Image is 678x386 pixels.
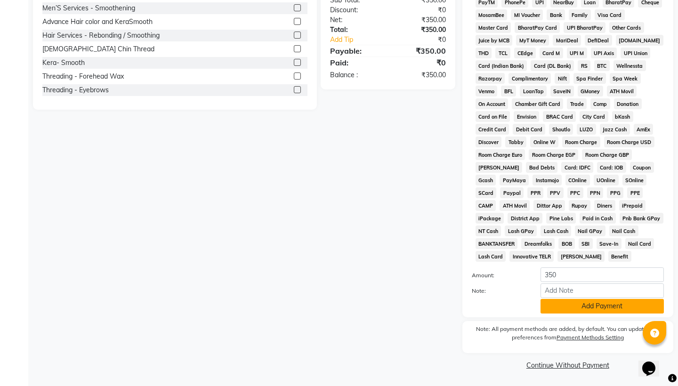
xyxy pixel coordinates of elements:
[630,162,654,173] span: Coupon
[577,124,596,135] span: LUZO
[553,35,581,46] span: MariDeal
[573,73,606,84] span: Spa Finder
[42,85,109,95] div: Threading - Eyebrows
[547,187,564,198] span: PPV
[609,225,638,236] span: Nail Cash
[508,213,542,224] span: District App
[608,251,631,262] span: Benefit
[616,35,663,46] span: [DOMAIN_NAME]
[558,238,575,249] span: BOB
[465,287,533,295] label: Note:
[585,35,612,46] span: DefiDeal
[323,5,388,15] div: Discount:
[564,22,605,33] span: UPI BharatPay
[508,73,551,84] span: Complimentary
[520,86,547,96] span: LoanTap
[476,60,527,71] span: Card (Indian Bank)
[476,111,510,122] span: Card on File
[526,162,557,173] span: Bad Debts
[557,333,624,342] label: Payment Methods Setting
[513,124,545,135] span: Debit Card
[388,5,453,15] div: ₹0
[607,187,623,198] span: PPG
[550,86,574,96] span: SaveIN
[557,251,605,262] span: [PERSON_NAME]
[42,31,160,40] div: Hair Services - Rebonding / Smoothing
[620,213,663,224] span: Pnb Bank GPay
[546,213,576,224] span: Pine Labs
[476,86,498,96] span: Venmo
[562,137,600,147] span: Room Charge
[509,251,554,262] span: Innovative TELR
[476,73,505,84] span: Razorpay
[600,124,630,135] span: Jazz Cash
[500,187,524,198] span: Paypal
[569,9,591,20] span: Family
[587,187,604,198] span: PPN
[621,48,650,58] span: UPI Union
[399,35,453,45] div: ₹0
[388,15,453,25] div: ₹350.00
[476,213,504,224] span: iPackage
[541,225,571,236] span: Lash Cash
[565,175,590,185] span: COnline
[597,238,621,249] span: Save-In
[595,9,625,20] span: Visa Card
[625,238,654,249] span: Nail Card
[607,86,637,96] span: ATH Movil
[465,271,533,280] label: Amount:
[530,137,558,147] span: Online W
[533,175,562,185] span: Instamojo
[549,124,573,135] span: Shoutlo
[42,44,154,54] div: [DEMOGRAPHIC_DATA] Chin Thread
[388,70,453,80] div: ₹350.00
[388,57,453,68] div: ₹0
[579,238,593,249] span: SBI
[597,162,626,173] span: Card: IOB
[323,70,388,80] div: Balance :
[476,48,492,58] span: THD
[476,9,508,20] span: MosamBee
[594,175,619,185] span: UOnline
[516,35,549,46] span: MyT Money
[567,48,587,58] span: UPI M
[500,175,529,185] span: PayMaya
[555,73,570,84] span: Nift
[529,149,578,160] span: Room Charge EGP
[543,111,576,122] span: BRAC Card
[42,3,135,13] div: Men’S Services - Smoothening
[533,200,565,211] span: Dittor App
[476,200,496,211] span: CAMP
[42,58,85,68] div: Kera- Smooth
[476,251,506,262] span: Lash Card
[594,60,610,71] span: BTC
[514,111,539,122] span: Envision
[619,200,646,211] span: iPrepaid
[622,175,647,185] span: SOnline
[388,45,453,56] div: ₹350.00
[464,361,671,370] a: Continue Without Payment
[323,35,399,45] a: Add Tip
[580,213,616,224] span: Paid in Cash
[476,98,508,109] span: On Account
[323,45,388,56] div: Payable:
[476,22,511,33] span: Master Card
[638,348,669,377] iframe: chat widget
[476,149,525,160] span: Room Charge Euro
[547,9,565,20] span: Bank
[476,162,523,173] span: [PERSON_NAME]
[582,149,632,160] span: Room Charge GBP
[590,98,610,109] span: Comp
[521,238,555,249] span: Dreamfolks
[505,137,526,147] span: Tabby
[610,73,641,84] span: Spa Week
[531,60,574,71] span: Card (DL Bank)
[575,225,605,236] span: Nail GPay
[634,124,654,135] span: AmEx
[388,25,453,35] div: ₹350.00
[578,86,603,96] span: GMoney
[527,187,543,198] span: PPR
[512,98,563,109] span: Chamber Gift Card
[569,200,590,211] span: Rupay
[323,25,388,35] div: Total:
